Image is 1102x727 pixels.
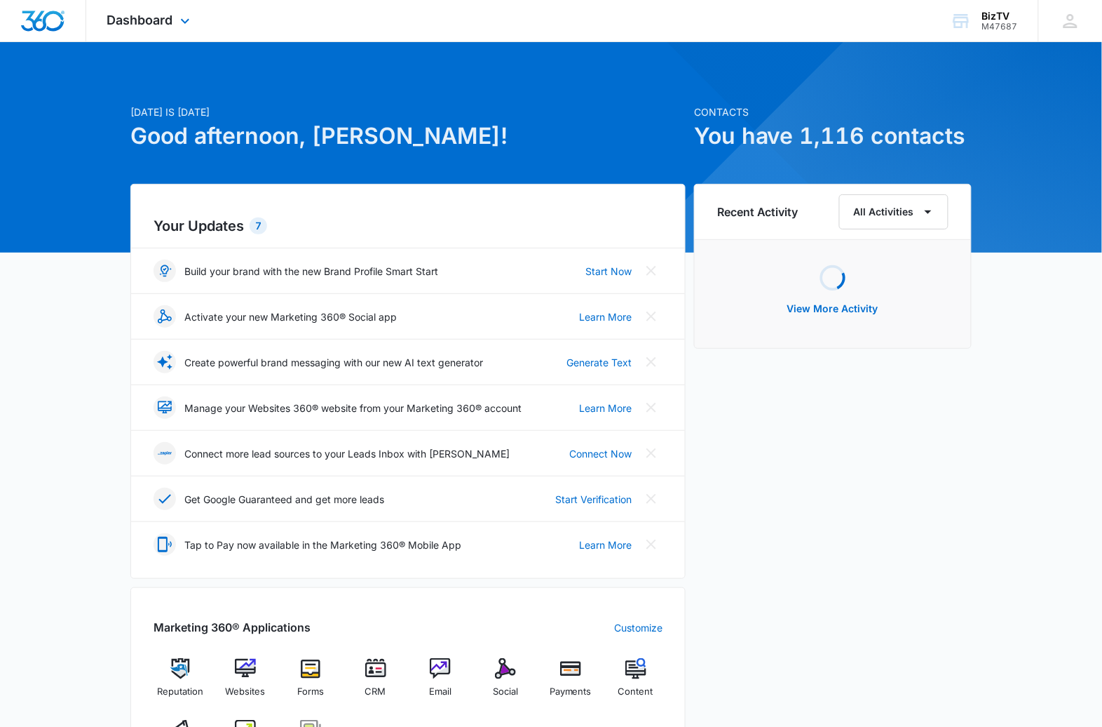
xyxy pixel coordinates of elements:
p: Get Google Guaranteed and get more leads [184,492,384,507]
a: Forms [284,658,338,709]
h2: Your Updates [154,215,662,236]
p: Build your brand with the new Brand Profile Smart Start [184,264,438,279]
a: Customize [614,620,662,635]
div: account name [982,11,1018,22]
button: Close [640,305,662,328]
a: Websites [219,658,273,709]
p: [DATE] is [DATE] [130,105,686,119]
span: Websites [226,685,266,699]
a: Start Verification [555,492,632,507]
button: View More Activity [773,292,892,326]
p: Connect more lead sources to your Leads Inbox with [PERSON_NAME] [184,446,510,461]
a: Learn More [579,309,632,324]
span: Reputation [157,685,203,699]
a: Learn More [579,401,632,415]
span: Payments [550,685,592,699]
span: Email [429,685,451,699]
span: Dashboard [107,13,173,27]
a: Generate Text [566,355,632,370]
button: Close [640,260,662,282]
p: Contacts [694,105,972,119]
a: Learn More [579,538,632,552]
h1: Good afternoon, [PERSON_NAME]! [130,119,686,153]
span: CRM [365,685,386,699]
a: Content [608,658,662,709]
button: Close [640,442,662,465]
button: Close [640,533,662,556]
div: 7 [250,218,267,234]
p: Activate your new Marketing 360® Social app [184,309,397,324]
h6: Recent Activity [717,204,798,220]
span: Social [493,685,518,699]
a: Email [414,658,468,709]
p: Manage your Websites 360® website from your Marketing 360® account [184,401,522,415]
p: Tap to Pay now available in the Marketing 360® Mobile App [184,538,461,552]
span: Content [618,685,653,699]
span: Forms [297,685,324,699]
p: Create powerful brand messaging with our new AI text generator [184,355,483,370]
a: Connect Now [569,446,632,461]
button: Close [640,351,662,373]
a: Reputation [154,658,208,709]
button: Close [640,396,662,419]
div: account id [982,22,1018,32]
a: Payments [544,658,598,709]
a: Social [479,658,533,709]
h2: Marketing 360® Applications [154,619,311,636]
h1: You have 1,116 contacts [694,119,972,153]
a: CRM [348,658,402,709]
button: All Activities [839,194,948,229]
button: Close [640,488,662,510]
a: Start Now [585,264,632,279]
